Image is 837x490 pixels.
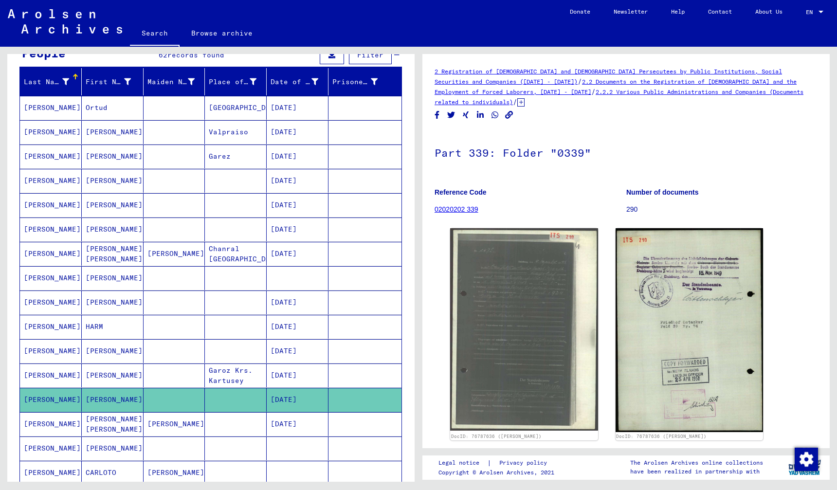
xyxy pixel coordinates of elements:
mat-cell: Garoz Krs. Kartusey [205,363,267,387]
mat-cell: [DATE] [267,290,328,314]
div: First Name [86,77,131,87]
div: Date of Birth [271,77,318,87]
mat-cell: [PERSON_NAME] [82,266,144,290]
mat-cell: CARLOTO [82,461,144,485]
button: Filter [349,46,392,64]
mat-cell: [PERSON_NAME] [144,242,205,266]
mat-cell: [DATE] [267,388,328,412]
mat-cell: [PERSON_NAME] [20,145,82,168]
mat-cell: [PERSON_NAME] [PERSON_NAME] [82,242,144,266]
mat-cell: [PERSON_NAME] [82,436,144,460]
a: DocID: 76787636 ([PERSON_NAME]) [451,434,542,439]
p: The Arolsen Archives online collections [630,458,763,467]
img: Arolsen_neg.svg [8,9,122,34]
div: Last Name [24,74,81,90]
p: Copyright © Arolsen Archives, 2021 [438,468,559,477]
mat-cell: [DATE] [267,412,328,436]
span: / [591,87,596,96]
mat-cell: [PERSON_NAME] [82,193,144,217]
mat-cell: [PERSON_NAME] [20,120,82,144]
a: Legal notice [438,458,487,468]
mat-cell: [PERSON_NAME] [82,363,144,387]
mat-cell: [PERSON_NAME] [20,242,82,266]
div: Place of Birth [209,74,269,90]
mat-header-cell: Date of Birth [267,68,328,95]
mat-cell: Ortud [82,96,144,120]
a: 2.2.2 Various Public Administrations and Companies (Documents related to individuals) [435,88,803,106]
mat-cell: [PERSON_NAME] [82,145,144,168]
mat-cell: [PERSON_NAME] [20,169,82,193]
mat-cell: Chanral [GEOGRAPHIC_DATA] [205,242,267,266]
mat-cell: [PERSON_NAME] [82,218,144,241]
button: Share on Facebook [432,109,442,121]
mat-cell: [DATE] [267,120,328,144]
mat-cell: [GEOGRAPHIC_DATA] [205,96,267,120]
button: Copy link [504,109,514,121]
a: Search [130,21,180,47]
div: Date of Birth [271,74,330,90]
mat-cell: HARM [82,315,144,339]
div: Last Name [24,77,69,87]
mat-cell: [PERSON_NAME] [82,339,144,363]
mat-cell: [DATE] [267,242,328,266]
a: 02020202 339 [435,205,478,213]
button: Share on Twitter [446,109,456,121]
mat-header-cell: Prisoner # [328,68,401,95]
mat-cell: [PERSON_NAME] [20,290,82,314]
mat-cell: [DATE] [267,193,328,217]
p: have been realized in partnership with [630,467,763,476]
div: Place of Birth [209,77,256,87]
mat-cell: [DATE] [267,339,328,363]
a: DocID: 76787636 ([PERSON_NAME]) [616,434,707,439]
mat-cell: [DATE] [267,96,328,120]
mat-cell: Valpraiso [205,120,267,144]
mat-cell: [DATE] [267,145,328,168]
mat-cell: [PERSON_NAME] [82,169,144,193]
mat-header-cell: Place of Birth [205,68,267,95]
a: 2.2 Documents on the Registration of [DEMOGRAPHIC_DATA] and the Employment of Forced Laborers, [D... [435,78,797,95]
div: Maiden Name [147,77,195,87]
button: Share on WhatsApp [490,109,500,121]
b: Number of documents [626,188,699,196]
mat-header-cell: Maiden Name [144,68,205,95]
img: 002.jpg [616,228,764,432]
span: / [513,97,517,106]
mat-cell: [PERSON_NAME] [20,363,82,387]
mat-header-cell: First Name [82,68,144,95]
div: First Name [86,74,143,90]
mat-cell: [DATE] [267,315,328,339]
mat-cell: [PERSON_NAME] [82,388,144,412]
mat-cell: [PERSON_NAME] [20,96,82,120]
mat-cell: [PERSON_NAME] [82,120,144,144]
img: yv_logo.png [786,455,823,479]
span: records found [167,51,224,59]
b: Reference Code [435,188,487,196]
mat-cell: [DATE] [267,363,328,387]
mat-cell: [PERSON_NAME] [144,461,205,485]
div: Prisoner # [332,74,390,90]
p: 290 [626,204,818,215]
mat-cell: [PERSON_NAME] [PERSON_NAME] [82,412,144,436]
div: | [438,458,559,468]
a: Browse archive [180,21,264,45]
mat-cell: [PERSON_NAME] [20,266,82,290]
div: Prisoner # [332,77,378,87]
mat-cell: [PERSON_NAME] [20,412,82,436]
mat-cell: [PERSON_NAME] [20,315,82,339]
mat-cell: [PERSON_NAME] [20,218,82,241]
span: EN [806,9,817,16]
mat-cell: [PERSON_NAME] [20,339,82,363]
mat-cell: [PERSON_NAME] [144,412,205,436]
mat-cell: [PERSON_NAME] [82,290,144,314]
mat-cell: [DATE] [267,169,328,193]
mat-cell: Garez [205,145,267,168]
span: Filter [357,51,383,59]
a: Privacy policy [491,458,559,468]
img: Change consent [795,448,818,471]
img: 001.jpg [450,228,598,430]
a: 2 Registration of [DEMOGRAPHIC_DATA] and [DEMOGRAPHIC_DATA] Persecutees by Public Institutions, S... [435,68,782,85]
mat-cell: [PERSON_NAME] [20,461,82,485]
div: Maiden Name [147,74,207,90]
mat-cell: [PERSON_NAME] [20,193,82,217]
h1: Part 339: Folder "0339" [435,130,818,173]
